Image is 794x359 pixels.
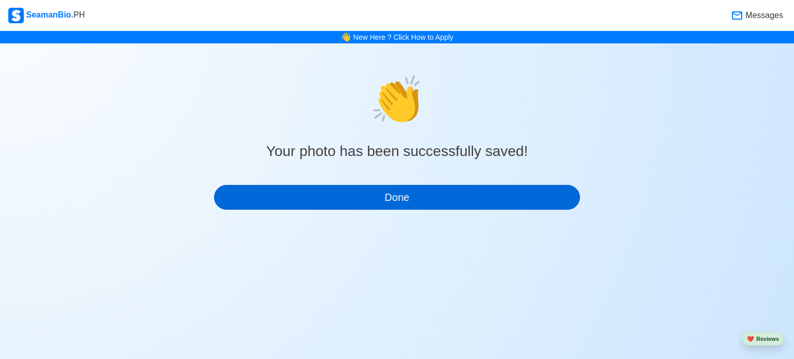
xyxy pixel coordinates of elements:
[71,10,85,19] span: .PH
[747,336,754,342] span: heart
[743,9,783,22] span: Messages
[214,185,580,210] button: Done
[742,332,784,346] button: heartReviews
[338,29,354,45] span: bell
[266,143,528,173] h3: Your photo has been successfully saved!
[371,68,423,130] span: clap
[8,8,24,23] img: Logo
[8,8,85,23] div: SeamanBio
[353,33,453,41] a: New Here ? Click How to Apply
